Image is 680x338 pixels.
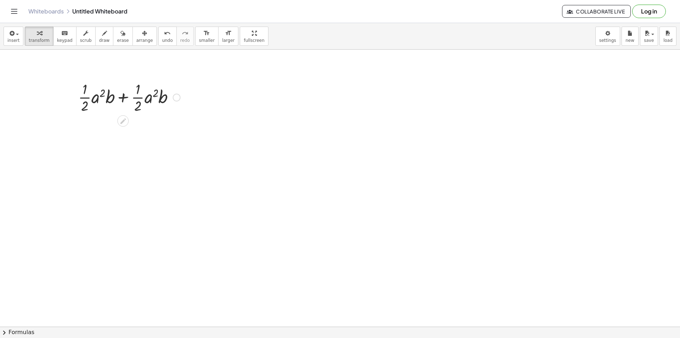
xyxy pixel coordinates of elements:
button: fullscreen [240,27,268,46]
span: smaller [199,38,215,43]
span: larger [222,38,234,43]
button: draw [95,27,114,46]
a: Whiteboards [28,8,64,15]
span: transform [29,38,50,43]
span: insert [7,38,19,43]
button: arrange [132,27,157,46]
i: format_size [225,29,232,38]
button: Collaborate Live [562,5,631,18]
div: Edit math [117,115,129,127]
span: arrange [136,38,153,43]
button: format_sizelarger [218,27,238,46]
i: undo [164,29,171,38]
span: erase [117,38,129,43]
button: erase [113,27,132,46]
button: format_sizesmaller [195,27,219,46]
button: redoredo [176,27,194,46]
button: Toggle navigation [8,6,20,17]
button: transform [25,27,53,46]
button: save [640,27,658,46]
button: new [622,27,639,46]
span: settings [599,38,616,43]
span: undo [162,38,173,43]
i: keyboard [61,29,68,38]
span: draw [99,38,110,43]
button: Log in [632,5,666,18]
button: undoundo [158,27,177,46]
span: fullscreen [244,38,264,43]
button: settings [595,27,620,46]
span: Collaborate Live [568,8,625,15]
span: scrub [80,38,92,43]
span: save [644,38,654,43]
button: insert [4,27,23,46]
span: load [663,38,673,43]
span: new [625,38,634,43]
i: format_size [203,29,210,38]
span: redo [180,38,190,43]
button: keyboardkeypad [53,27,76,46]
i: redo [182,29,188,38]
button: scrub [76,27,96,46]
button: load [659,27,676,46]
span: keypad [57,38,73,43]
